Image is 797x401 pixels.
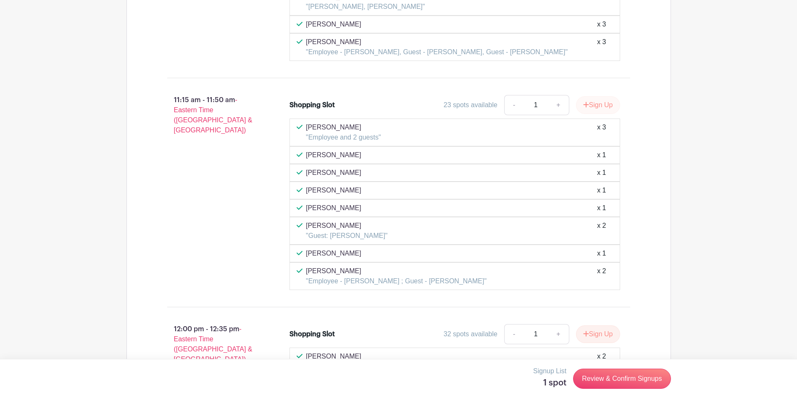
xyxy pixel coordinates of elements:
p: [PERSON_NAME] [306,19,361,29]
p: 12:00 pm - 12:35 pm [154,321,276,368]
p: [PERSON_NAME] [306,266,487,276]
a: + [548,324,569,344]
p: [PERSON_NAME] [306,185,361,195]
p: [PERSON_NAME] [306,122,381,132]
p: "[PERSON_NAME], [PERSON_NAME]" [306,2,425,12]
div: x 1 [597,185,606,195]
p: [PERSON_NAME] [306,248,361,259]
div: x 1 [597,150,606,160]
p: "Employee and 2 guests" [306,132,381,142]
p: [PERSON_NAME] [306,37,568,47]
span: - Eastern Time ([GEOGRAPHIC_DATA] & [GEOGRAPHIC_DATA]) [174,96,253,134]
div: x 2 [597,351,606,372]
div: Shopping Slot [289,329,335,339]
a: Review & Confirm Signups [573,369,671,389]
div: x 2 [597,221,606,241]
div: x 2 [597,266,606,286]
p: [PERSON_NAME] [306,351,430,361]
p: "Employee - [PERSON_NAME] ; Guest - [PERSON_NAME]" [306,276,487,286]
button: Sign Up [576,325,620,343]
p: [PERSON_NAME] [306,168,361,178]
div: x 1 [597,168,606,178]
p: [PERSON_NAME] [306,221,388,231]
p: "Guest: [PERSON_NAME]" [306,231,388,241]
a: - [504,324,523,344]
h5: 1 spot [533,378,566,388]
p: "Employee - [PERSON_NAME], Guest - [PERSON_NAME], Guest - [PERSON_NAME]" [306,47,568,57]
div: x 1 [597,203,606,213]
div: x 3 [597,122,606,142]
div: Shopping Slot [289,100,335,110]
div: 23 spots available [444,100,497,110]
p: [PERSON_NAME] [306,203,361,213]
a: - [504,95,523,115]
div: x 3 [597,37,606,57]
p: [PERSON_NAME] [306,150,361,160]
a: + [548,95,569,115]
button: Sign Up [576,96,620,114]
p: Signup List [533,366,566,376]
div: x 1 [597,248,606,259]
div: x 3 [597,19,606,29]
div: 32 spots available [444,329,497,339]
p: 11:15 am - 11:50 am [154,92,276,139]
